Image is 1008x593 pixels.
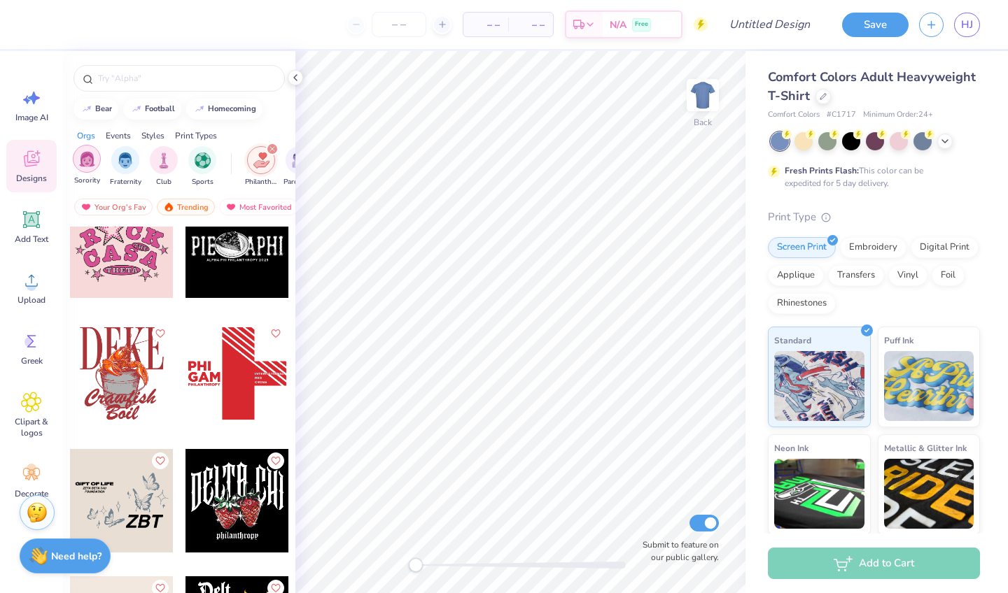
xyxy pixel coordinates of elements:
[157,199,215,215] div: Trending
[106,129,131,142] div: Events
[774,441,808,455] span: Neon Ink
[152,325,169,342] button: Like
[283,146,316,187] button: filter button
[80,202,92,212] img: most_fav.gif
[163,202,174,212] img: trending.gif
[73,99,118,120] button: bear
[245,146,277,187] button: filter button
[372,12,426,37] input: – –
[225,202,237,212] img: most_fav.gif
[192,177,213,187] span: Sports
[188,146,216,187] div: filter for Sports
[785,164,957,190] div: This color can be expedited for 5 day delivery.
[610,17,626,32] span: N/A
[884,351,974,421] img: Puff Ink
[785,165,859,176] strong: Fresh Prints Flash:
[156,177,171,187] span: Club
[110,177,141,187] span: Fraternity
[145,105,175,113] div: football
[131,105,142,113] img: trend_line.gif
[74,176,100,186] span: Sorority
[188,146,216,187] button: filter button
[73,145,101,186] div: filter for Sorority
[21,355,43,366] span: Greek
[95,105,112,113] div: bear
[884,441,967,455] span: Metallic & Glitter Ink
[253,152,269,169] img: Philanthropy Image
[517,17,545,32] span: – –
[156,152,171,169] img: Club Image
[77,129,95,142] div: Orgs
[768,69,976,104] span: Comfort Colors Adult Heavyweight T-Shirt
[123,99,181,120] button: football
[932,265,965,286] div: Foil
[195,152,211,169] img: Sports Image
[141,129,164,142] div: Styles
[827,109,856,121] span: # C1717
[635,538,719,564] label: Submit to feature on our public gallery.
[245,146,277,187] div: filter for Philanthropy
[911,237,979,258] div: Digital Print
[472,17,500,32] span: – –
[292,152,308,169] img: Parent's Weekend Image
[774,459,864,529] img: Neon Ink
[863,109,933,121] span: Minimum Order: 24 +
[954,13,980,37] a: HJ
[152,452,169,469] button: Like
[150,146,178,187] div: filter for Club
[17,294,45,306] span: Upload
[283,146,316,187] div: filter for Parent's Weekend
[283,177,316,187] span: Parent's Weekend
[694,116,712,129] div: Back
[768,109,820,121] span: Comfort Colors
[186,99,262,120] button: homecoming
[635,20,648,29] span: Free
[118,152,133,169] img: Fraternity Image
[15,234,48,245] span: Add Text
[267,325,284,342] button: Like
[110,146,141,187] button: filter button
[768,209,980,225] div: Print Type
[97,71,276,85] input: Try "Alpha"
[15,112,48,123] span: Image AI
[175,129,217,142] div: Print Types
[245,177,277,187] span: Philanthropy
[774,351,864,421] img: Standard
[110,146,141,187] div: filter for Fraternity
[74,199,153,215] div: Your Org's Fav
[840,237,906,258] div: Embroidery
[718,10,821,38] input: Untitled Design
[16,173,47,184] span: Designs
[842,13,909,37] button: Save
[208,105,256,113] div: homecoming
[409,558,423,572] div: Accessibility label
[194,105,205,113] img: trend_line.gif
[219,199,298,215] div: Most Favorited
[774,333,811,348] span: Standard
[828,265,884,286] div: Transfers
[961,17,973,33] span: HJ
[689,81,717,109] img: Back
[267,452,284,469] button: Like
[79,151,95,167] img: Sorority Image
[73,146,101,187] button: filter button
[150,146,178,187] button: filter button
[8,416,55,438] span: Clipart & logos
[884,333,913,348] span: Puff Ink
[768,237,836,258] div: Screen Print
[884,459,974,529] img: Metallic & Glitter Ink
[15,488,48,499] span: Decorate
[768,293,836,314] div: Rhinestones
[768,265,824,286] div: Applique
[51,550,101,563] strong: Need help?
[81,105,92,113] img: trend_line.gif
[888,265,927,286] div: Vinyl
